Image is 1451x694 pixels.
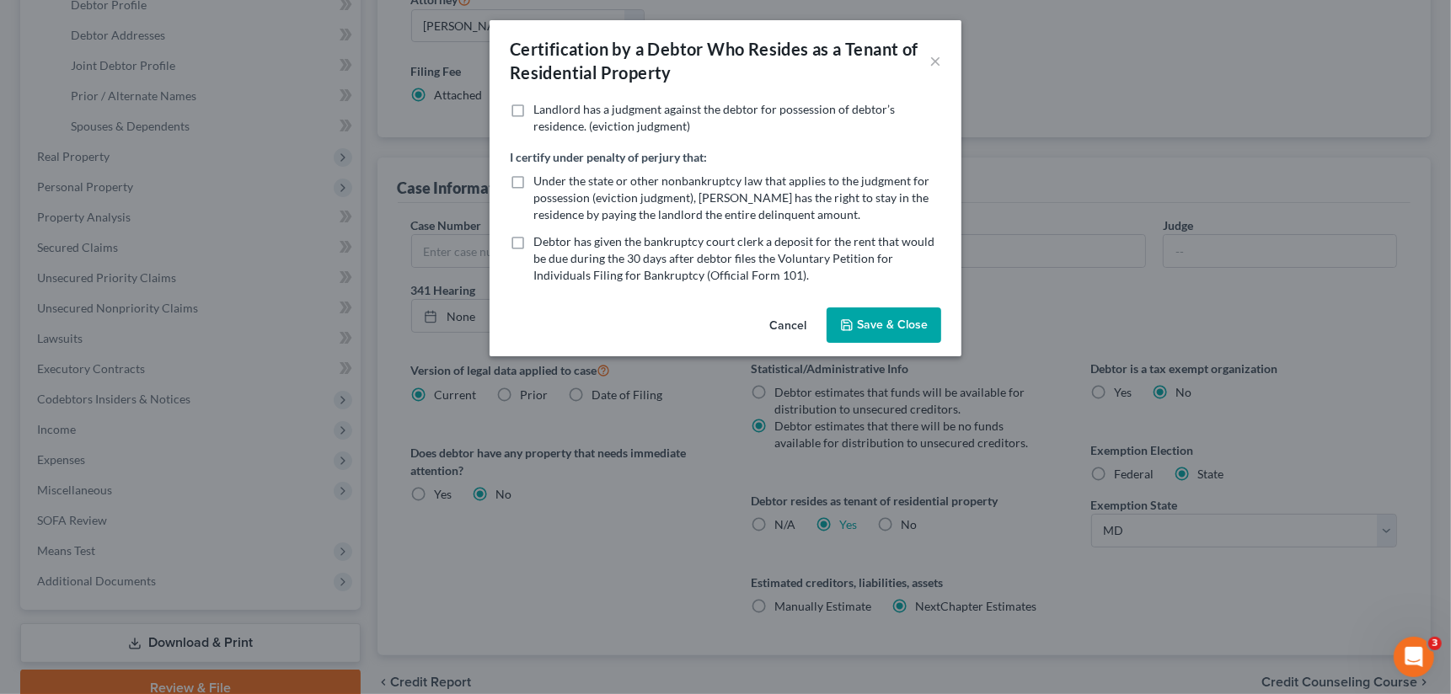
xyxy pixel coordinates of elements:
[1428,637,1442,650] span: 3
[756,309,820,343] button: Cancel
[510,37,929,84] div: Certification by a Debtor Who Resides as a Tenant of Residential Property
[929,51,941,71] button: ×
[1394,637,1434,677] iframe: Intercom live chat
[533,173,929,222] span: Under the state or other nonbankruptcy law that applies to the judgment for possession (eviction ...
[510,148,707,166] label: I certify under penalty of perjury that:
[827,307,941,343] button: Save & Close
[533,234,934,282] span: Debtor has given the bankruptcy court clerk a deposit for the rent that would be due during the 3...
[533,102,895,133] span: Landlord has a judgment against the debtor for possession of debtor’s residence. (eviction judgment)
